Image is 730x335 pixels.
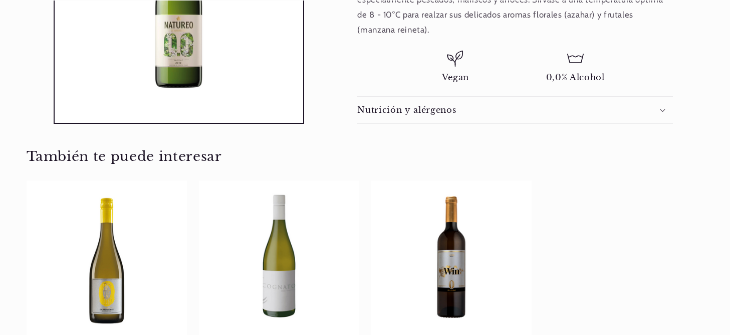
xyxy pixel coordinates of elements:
[442,72,469,83] span: Vegan
[27,148,704,165] h2: También te puede interesar
[357,97,673,123] summary: Nutrición y alérgenos
[546,72,605,83] span: 0,0% Alcohol
[357,105,456,115] h2: Nutrición y alérgenos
